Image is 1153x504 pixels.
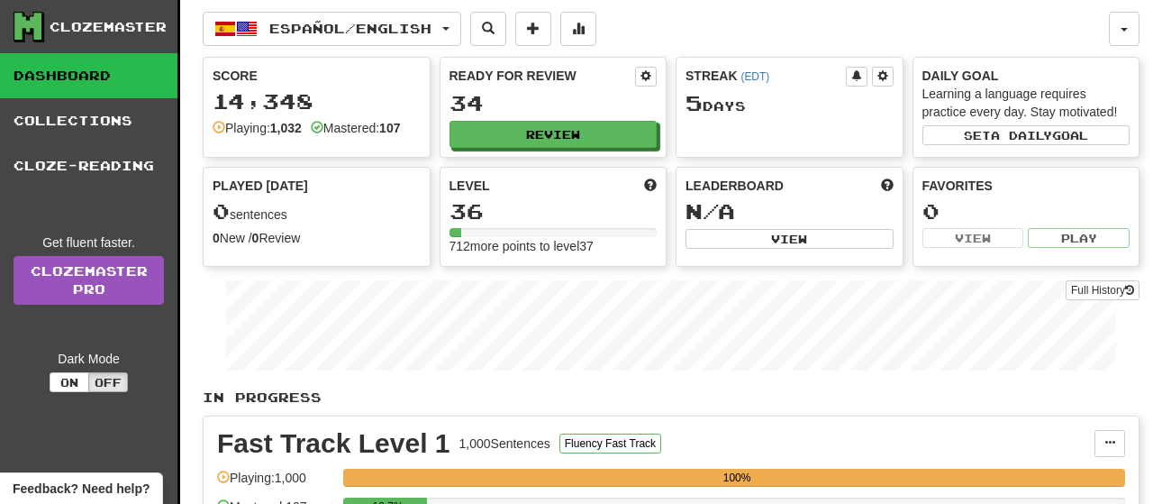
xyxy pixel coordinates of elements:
button: Play [1028,228,1130,248]
div: Get fluent faster. [14,234,164,252]
button: On [50,372,89,392]
div: New / Review [213,229,421,247]
button: View [685,229,894,249]
strong: 0 [213,231,220,245]
button: More stats [560,12,596,46]
div: Daily Goal [922,67,1130,85]
span: Level [449,177,490,195]
div: Fast Track Level 1 [217,430,450,457]
div: 34 [449,92,658,115]
span: 0 [213,198,230,224]
div: Ready for Review [449,67,636,85]
div: Score [213,67,421,85]
span: Score more points to level up [644,177,657,195]
button: Seta dailygoal [922,125,1130,145]
span: Played [DATE] [213,177,308,195]
span: Leaderboard [685,177,784,195]
div: Playing: [213,119,302,137]
div: Clozemaster [50,18,167,36]
div: Playing: 1,000 [217,469,334,499]
button: View [922,228,1024,248]
strong: 107 [379,121,400,135]
span: This week in points, UTC [881,177,894,195]
button: Add sentence to collection [515,12,551,46]
div: Learning a language requires practice every day. Stay motivated! [922,85,1130,121]
a: ClozemasterPro [14,256,164,305]
strong: 0 [252,231,259,245]
strong: 1,032 [270,121,302,135]
div: 712 more points to level 37 [449,237,658,255]
button: Fluency Fast Track [559,434,661,454]
div: sentences [213,200,421,224]
button: Search sentences [470,12,506,46]
div: 0 [922,200,1130,223]
a: (EDT) [740,70,769,83]
span: N/A [685,198,735,224]
span: Español / English [269,21,431,36]
button: Review [449,121,658,148]
div: 36 [449,200,658,223]
button: Full History [1066,280,1139,300]
span: 5 [685,90,703,115]
button: Off [88,372,128,392]
div: Dark Mode [14,350,164,368]
button: Español/English [203,12,461,46]
div: 100% [349,469,1125,487]
div: Streak [685,67,846,85]
div: 1,000 Sentences [459,435,550,453]
span: Open feedback widget [13,480,150,498]
div: Favorites [922,177,1130,195]
div: Mastered: [311,119,401,137]
div: 14,348 [213,90,421,113]
div: Day s [685,92,894,115]
p: In Progress [203,389,1139,407]
span: a daily [991,129,1052,142]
